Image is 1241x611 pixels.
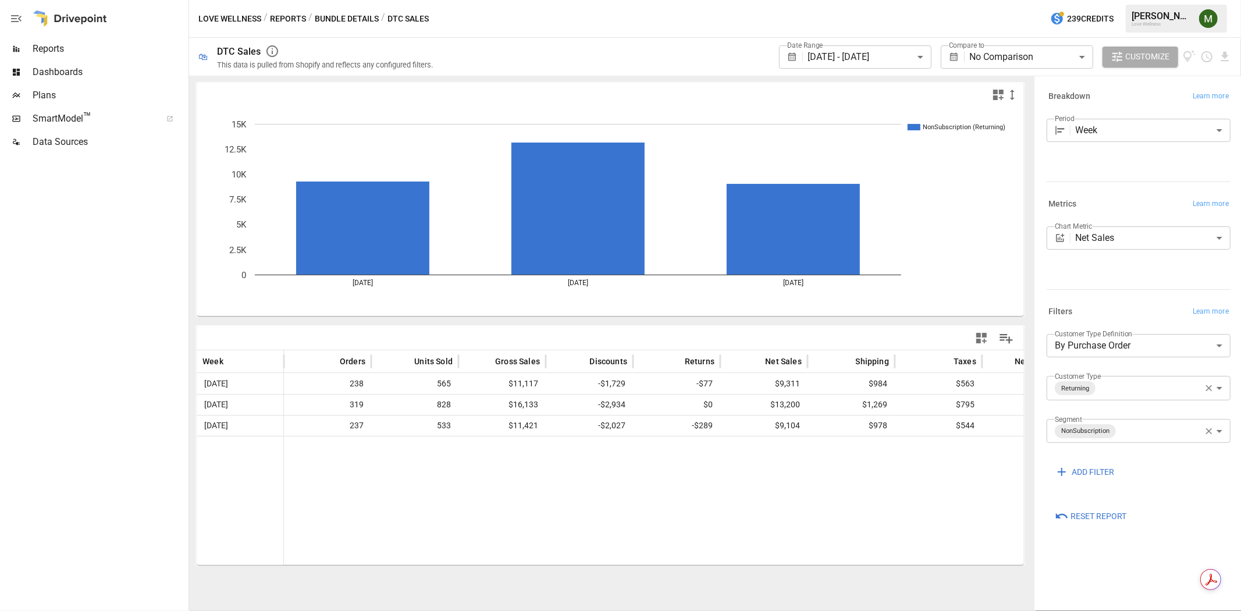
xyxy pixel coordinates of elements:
button: Schedule report [1200,50,1214,63]
label: Segment [1055,414,1082,424]
span: -$289 [639,415,714,436]
span: $11,117 [464,374,540,394]
text: [DATE] [568,279,588,287]
span: Returning [1057,382,1094,395]
div: Net Sales [1076,226,1231,250]
button: Sort [572,353,588,370]
span: $16,133 [464,395,540,415]
span: Week [202,356,223,367]
span: Gross Sales [495,356,540,367]
div: [PERSON_NAME] [1132,10,1192,22]
label: Compare to [949,40,985,50]
span: Data Sources [33,135,186,149]
span: Discounts [589,356,627,367]
span: NonSubscription [1057,424,1114,438]
div: / [264,12,268,26]
span: Reset Report [1071,509,1126,524]
text: NonSubscription (Returning) [923,123,1005,131]
span: 533 [377,415,453,436]
span: -$2,027 [552,415,627,436]
span: -$2,934 [552,395,627,415]
button: Love Wellness [198,12,261,26]
span: Dashboards [33,65,186,79]
span: -$1,729 [552,374,627,394]
button: ADD FILTER [1047,461,1122,482]
span: $984 [813,374,889,394]
img: Meredith Lacasse [1199,9,1218,28]
span: $795 [901,395,976,415]
span: Net Sales [765,356,802,367]
span: Learn more [1193,91,1229,102]
span: $13,200 [726,395,802,415]
button: 239Credits [1046,8,1118,30]
span: 237 [290,415,365,436]
span: Net Revenue [1015,356,1064,367]
span: Learn more [1193,198,1229,210]
h6: Filters [1048,305,1073,318]
h6: Metrics [1048,198,1077,211]
span: $10,626 [988,415,1064,436]
span: 828 [377,395,453,415]
span: $9,311 [726,374,802,394]
text: 12.5K [225,144,247,155]
div: Week [1076,119,1231,142]
button: Sort [397,353,413,370]
span: Taxes [954,356,976,367]
text: 5K [236,219,247,230]
text: 2.5K [229,245,247,255]
label: Chart Metric [1055,221,1093,231]
button: Reset Report [1047,506,1135,527]
text: [DATE] [783,279,803,287]
span: Learn more [1193,306,1229,318]
span: Plans [33,88,186,102]
button: Download report [1218,50,1232,63]
span: $11,421 [464,415,540,436]
button: Sort [322,353,339,370]
text: 15K [232,119,247,130]
div: By Purchase Order [1047,334,1231,357]
span: 239 Credits [1067,12,1114,26]
button: Sort [936,353,952,370]
div: / [308,12,312,26]
span: Units Sold [414,356,453,367]
label: Date Range [787,40,823,50]
button: Manage Columns [993,325,1019,351]
div: Love Wellness [1132,22,1192,27]
label: Customer Type Definition [1055,329,1133,339]
button: Sort [225,353,241,370]
svg: A chart. [197,106,1025,316]
div: DTC Sales [217,46,261,57]
span: Returns [685,356,714,367]
span: 319 [290,395,365,415]
div: [DATE] - [DATE] [808,45,931,69]
text: 0 [241,270,246,280]
span: [DATE] [202,374,230,394]
span: Shipping [856,356,889,367]
button: Sort [997,353,1014,370]
span: [DATE] [202,395,230,415]
h6: Breakdown [1048,90,1090,103]
button: Sort [478,353,494,370]
span: ™ [83,110,91,125]
span: 238 [290,374,365,394]
button: Reports [270,12,306,26]
span: Reports [33,42,186,56]
span: SmartModel [33,112,154,126]
span: [DATE] [202,415,230,436]
text: 10K [232,169,247,180]
div: This data is pulled from Shopify and reflects any configured filters. [217,61,433,69]
button: Meredith Lacasse [1192,2,1225,35]
span: $563 [901,374,976,394]
text: 7.5K [229,194,247,205]
span: ADD FILTER [1072,465,1114,479]
span: $15,264 [988,395,1064,415]
span: $0 [639,395,714,415]
button: Sort [748,353,764,370]
button: View documentation [1183,47,1196,68]
div: No Comparison [969,45,1093,69]
div: / [381,12,385,26]
span: $544 [901,415,976,436]
label: Period [1055,113,1075,123]
span: $1,269 [813,395,889,415]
